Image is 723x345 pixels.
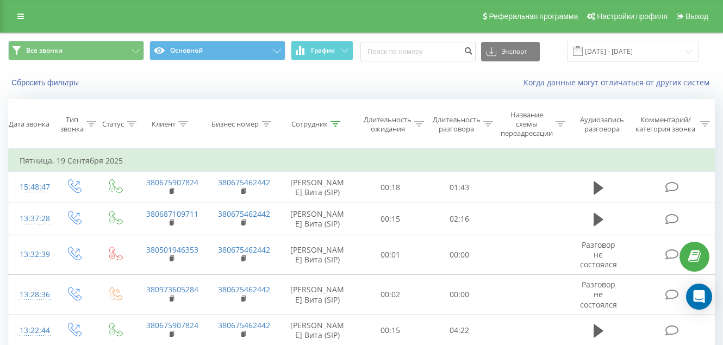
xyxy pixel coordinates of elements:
div: Длительность ожидания [364,115,412,134]
div: 13:28:36 [20,284,42,305]
div: Длительность разговора [433,115,481,134]
a: 380501946353 [146,244,198,255]
button: Все звонки [8,41,144,60]
td: 01:43 [425,172,494,203]
td: 02:16 [425,203,494,235]
span: Разговор не состоялся [580,240,617,269]
a: 380675462442 [218,244,270,255]
a: Когда данные могут отличаться от других систем [523,77,715,87]
a: 380675462442 [218,177,270,187]
span: Выход [685,12,708,21]
a: 380675907824 [146,320,198,330]
input: Поиск по номеру [360,42,476,61]
td: 00:15 [356,203,425,235]
button: График [291,41,353,60]
div: 13:32:39 [20,244,42,265]
div: Аудиозапись разговора [575,115,629,134]
td: 00:01 [356,235,425,275]
span: График [311,47,335,54]
td: 00:02 [356,275,425,315]
div: 15:48:47 [20,177,42,198]
span: Все звонки [26,46,63,55]
a: 380973605284 [146,284,198,294]
div: Тип звонка [60,115,84,134]
span: Разговор не состоялся [580,279,617,309]
a: 380687109711 [146,209,198,219]
span: Настройки профиля [597,12,668,21]
a: 380675907824 [146,177,198,187]
td: 00:00 [425,275,494,315]
td: [PERSON_NAME] Вита (SIP) [279,203,356,235]
td: 00:18 [356,172,425,203]
div: Комментарий/категория звонка [634,115,697,134]
span: Реферальная программа [489,12,578,21]
div: 13:37:28 [20,208,42,229]
div: Клиент [152,120,176,129]
div: Бизнес номер [211,120,259,129]
div: Дата звонка [9,120,49,129]
a: 380675462442 [218,209,270,219]
button: Основной [149,41,285,60]
div: Статус [102,120,124,129]
div: 13:22:44 [20,320,42,341]
a: 380675462442 [218,284,270,294]
div: Open Intercom Messenger [686,284,712,310]
td: [PERSON_NAME] Вита (SIP) [279,275,356,315]
td: Пятница, 19 Сентября 2025 [9,150,715,172]
div: Сотрудник [291,120,328,129]
td: 00:00 [425,235,494,275]
td: [PERSON_NAME] Вита (SIP) [279,235,356,275]
td: [PERSON_NAME] Вита (SIP) [279,172,356,203]
button: Сбросить фильтры [8,78,84,87]
button: Экспорт [481,42,540,61]
a: 380675462442 [218,320,270,330]
div: Название схемы переадресации [501,110,553,138]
